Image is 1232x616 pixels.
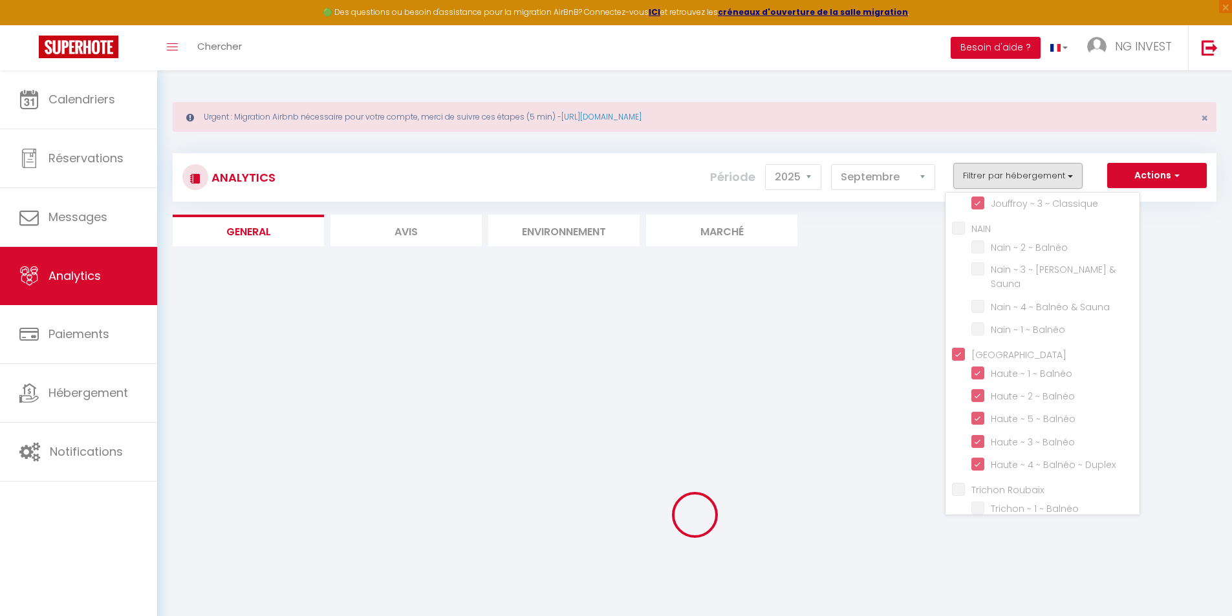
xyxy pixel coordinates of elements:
a: [URL][DOMAIN_NAME] [561,111,642,122]
img: logout [1202,39,1218,56]
button: Besoin d'aide ? [951,37,1041,59]
span: × [1201,110,1208,126]
img: Super Booking [39,36,118,58]
span: Réservations [49,150,124,166]
span: Nain ~ 1 ~ Balnéo [991,323,1065,336]
span: Nain ~ 3 ~ [PERSON_NAME] & Sauna [991,263,1116,290]
li: General [173,215,324,246]
button: Actions [1107,163,1207,189]
span: Analytics [49,268,101,284]
span: Hébergement [49,385,128,401]
span: Haute ~ 4 ~ Balnéo ~ Duplex [991,458,1116,471]
span: Calendriers [49,91,115,107]
a: Chercher [188,25,252,70]
label: Période [710,163,755,191]
a: ... NG INVEST [1077,25,1188,70]
div: Urgent : Migration Airbnb nécessaire pour votre compte, merci de suivre ces étapes (5 min) - [173,102,1216,132]
img: ... [1087,37,1107,56]
span: Chercher [197,39,242,53]
li: Marché [646,215,797,246]
span: Haute ~ 3 ~ Balnéo [991,436,1075,449]
h3: Analytics [208,163,276,192]
li: Environnement [488,215,640,246]
span: Notifications [50,443,123,460]
a: ICI [649,6,660,17]
span: Nain ~ 4 ~ Balnéo & Sauna [991,301,1110,313]
span: NG INVEST [1115,38,1172,54]
span: Paiements [49,326,109,342]
button: Filtrer par hébergement [953,163,1083,189]
li: Avis [330,215,482,246]
button: Close [1201,112,1208,124]
span: Messages [49,209,107,225]
a: créneaux d'ouverture de la salle migration [718,6,908,17]
button: Ouvrir le widget de chat LiveChat [10,5,49,44]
